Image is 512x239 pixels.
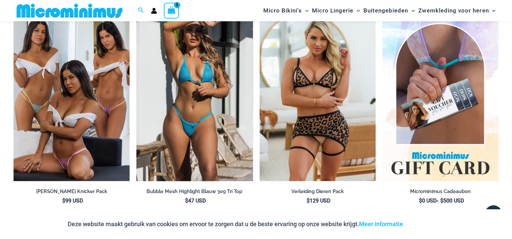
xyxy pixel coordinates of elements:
a: Bow Lace Knicker PackBow Lace Mint Multi 601 Thong 03Bow Lace Mint Multi 601 Thong 03 [14,7,130,181]
span: $ [185,197,188,204]
span: $ [62,197,65,204]
h2: Verleiding Dieren Pack [260,188,376,195]
span: Menu Toggle [489,2,495,19]
font: Zwemkleding voor heren [418,7,489,14]
span: Menu Toggle [302,2,309,19]
a: [PERSON_NAME] Knicker Pack [14,188,130,197]
span: $ [419,197,422,204]
font: Buitengebieden [363,7,408,14]
button: Accepteren [408,216,445,232]
img: Bow Lace Knicker Pack [14,7,130,181]
a: Meer informatie [359,220,403,228]
bdi: 500 USD [440,197,464,204]
span: $ [307,197,310,204]
a: Bubble Mesh Highlight Blauw 309 Tri Top [136,188,252,197]
font: Micro Bikini's [263,7,302,14]
a: Account icon link [151,8,157,14]
p: Deze website maakt gebruik van cookies om ervoor te zorgen dat u de beste ervaring op onze websit... [68,219,403,229]
h2: [PERSON_NAME] Knicker Pack [14,188,130,195]
a: Verleiding Dieren Pack [260,188,376,197]
span: Menu Toggle [353,2,360,19]
h2: Microminimus Cadeaubon [382,188,498,195]
bdi: 47 USD [185,197,206,204]
a: BuitengebiedenMenu ToggleMenu Toggle [362,2,417,19]
span: $ [440,197,443,204]
a: Bubble Mesh Highlight Blue 309 Tri Top 4Bubble Mesh Highlight Blue 309 Tri Top 469 Thong 04Bubble... [136,7,252,181]
a: Microminimus Cadeaubon [382,188,498,197]
img: Bubble Mesh Highlight Blue 309 Tri Top 469 Thong 04 [136,7,252,181]
h2: Bubble Mesh Highlight Blauw 309 Tri Top [136,188,252,195]
bdi: 129 USD [307,197,330,204]
span: Menu Toggle [408,2,415,19]
a: Search icon link [138,6,144,15]
a: Micro LingerieMenu ToggleMenu Toggle [310,2,362,19]
font: Micro Lingerie [312,7,353,14]
a: Seduction Animal 1034 Bra 6034 Thong 5019 Skirt 02Seduction Animal 1034 Bra 6034 Thong 5019 Skirt... [260,7,376,181]
bdi: 0 USD [419,197,436,204]
a: Bekijk Winkelwagen, leeg [164,3,179,18]
nav: Site Navigation [261,1,498,20]
a: Micro Bikini'sMenu ToggleMenu Toggle [262,2,310,19]
img: MM SHOP LOGO FLAT [14,3,125,18]
img: Featured Gift Card [382,7,498,181]
bdi: 99 USD [62,197,83,204]
span: - [382,197,498,205]
a: Zwemkleding voor herenMenu ToggleMenu Toggle [417,2,497,19]
img: Seduction Animal 1034 Bra 6034 Thong 5019 Skirt 02 [260,7,376,181]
